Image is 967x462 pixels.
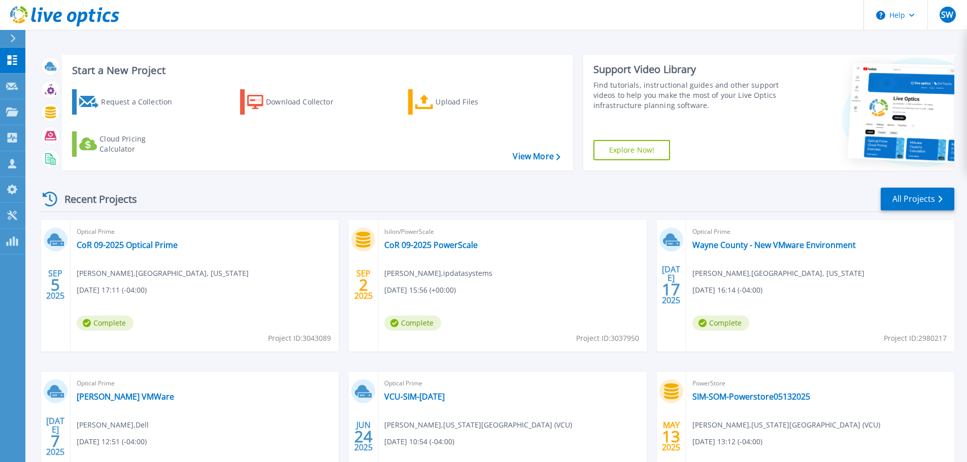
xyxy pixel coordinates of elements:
span: [DATE] 15:56 (+00:00) [384,285,456,296]
div: MAY 2025 [661,418,681,455]
div: Support Video Library [593,63,783,76]
span: Project ID: 2980217 [884,333,947,344]
div: Request a Collection [101,92,182,112]
span: [DATE] 17:11 (-04:00) [77,285,147,296]
span: Project ID: 3037950 [576,333,639,344]
span: [PERSON_NAME] , ipdatasystems [384,268,492,279]
a: View More [513,152,560,161]
span: [PERSON_NAME] , [US_STATE][GEOGRAPHIC_DATA] (VCU) [692,419,880,431]
a: Request a Collection [72,89,185,115]
span: 2 [359,280,368,289]
span: Optical Prime [384,378,640,389]
div: Download Collector [266,92,347,112]
a: Explore Now! [593,140,671,160]
span: Optical Prime [77,378,332,389]
span: [DATE] 12:51 (-04:00) [77,436,147,447]
div: SEP 2025 [46,266,65,303]
span: Optical Prime [77,226,332,237]
span: Complete [692,315,749,331]
span: 5 [51,280,60,289]
span: [PERSON_NAME] , [GEOGRAPHIC_DATA], [US_STATE] [692,268,864,279]
a: Wayne County - New VMware Environment [692,240,856,250]
span: [PERSON_NAME] , [GEOGRAPHIC_DATA], [US_STATE] [77,268,249,279]
span: Complete [77,315,134,331]
a: SIM-SOM-Powerstore05132025 [692,392,810,402]
div: Upload Files [436,92,517,112]
span: 17 [662,285,680,294]
span: [DATE] 10:54 (-04:00) [384,436,454,447]
a: Download Collector [240,89,353,115]
span: SW [941,11,953,19]
span: Optical Prime [692,226,948,237]
div: [DATE] 2025 [46,418,65,455]
a: VCU-SIM-[DATE] [384,392,445,402]
span: PowerStore [692,378,948,389]
span: Complete [384,315,441,331]
span: Project ID: 3043089 [268,333,331,344]
div: SEP 2025 [354,266,373,303]
a: CoR 09-2025 PowerScale [384,240,478,250]
span: [DATE] 16:14 (-04:00) [692,285,762,296]
a: [PERSON_NAME] VMWare [77,392,174,402]
span: 7 [51,437,60,445]
a: CoR 09-2025 Optical Prime [77,240,178,250]
a: All Projects [881,188,954,210]
div: Cloud Pricing Calculator [99,134,181,154]
h3: Start a New Project [72,65,560,76]
span: 13 [662,432,680,441]
div: Find tutorials, instructional guides and other support videos to help you make the most of your L... [593,80,783,111]
a: Cloud Pricing Calculator [72,131,185,157]
span: 24 [354,432,373,441]
span: [DATE] 13:12 (-04:00) [692,436,762,447]
span: [PERSON_NAME] , [US_STATE][GEOGRAPHIC_DATA] (VCU) [384,419,572,431]
div: Recent Projects [39,187,151,211]
div: JUN 2025 [354,418,373,455]
span: Isilon/PowerScale [384,226,640,237]
a: Upload Files [408,89,521,115]
span: [PERSON_NAME] , Dell [77,419,149,431]
div: [DATE] 2025 [661,266,681,303]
